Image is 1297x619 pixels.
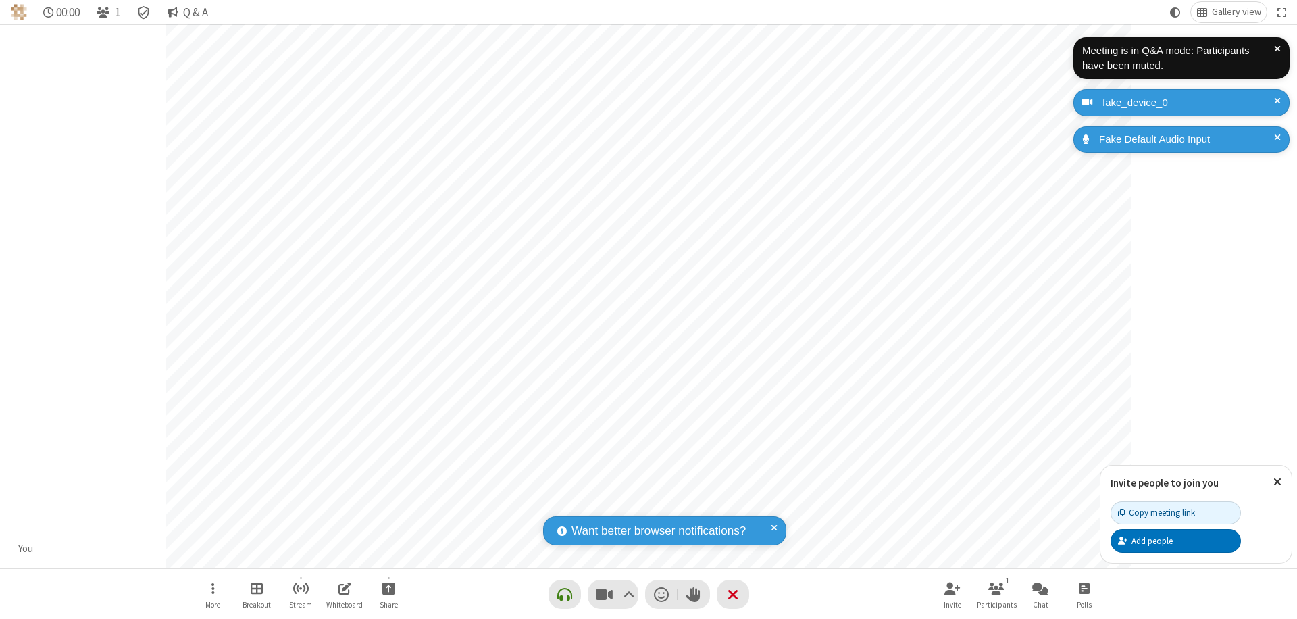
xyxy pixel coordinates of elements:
span: Breakout [243,601,271,609]
button: Open menu [193,575,233,614]
span: Chat [1033,601,1048,609]
button: Stop video (⌘+Shift+V) [588,580,638,609]
button: Open participant list [91,2,126,22]
button: Open shared whiteboard [324,575,365,614]
span: Participants [977,601,1017,609]
div: Meeting is in Q&A mode: Participants have been muted. [1082,43,1274,74]
button: Change layout [1191,2,1267,22]
span: Polls [1077,601,1092,609]
span: More [205,601,220,609]
button: Using system theme [1165,2,1186,22]
button: Open participant list [976,575,1017,614]
div: You [14,541,39,557]
button: Start sharing [368,575,409,614]
button: Start streaming [280,575,321,614]
div: 1 [1002,574,1013,587]
img: QA Selenium DO NOT DELETE OR CHANGE [11,4,27,20]
button: Open poll [1064,575,1104,614]
div: Meeting details Encryption enabled [131,2,157,22]
div: Fake Default Audio Input [1094,132,1279,147]
button: Add people [1111,529,1241,552]
button: Video setting [619,580,638,609]
button: Invite participants (⌘+Shift+I) [932,575,973,614]
span: Want better browser notifications? [571,522,746,540]
span: Q & A [183,6,208,19]
button: Q & A [161,2,213,22]
span: 00:00 [56,6,80,19]
div: Copy meeting link [1118,506,1195,519]
button: Copy meeting link [1111,501,1241,524]
div: fake_device_0 [1098,95,1279,111]
button: Connect your audio [549,580,581,609]
button: End or leave meeting [717,580,749,609]
button: Raise hand [678,580,710,609]
button: Manage Breakout Rooms [236,575,277,614]
button: Send a reaction [645,580,678,609]
span: Whiteboard [326,601,363,609]
span: Share [380,601,398,609]
button: Open chat [1020,575,1061,614]
span: Gallery view [1212,7,1261,18]
span: 1 [115,6,120,19]
button: Close popover [1263,466,1292,499]
span: Invite [944,601,961,609]
label: Invite people to join you [1111,476,1219,489]
span: Stream [289,601,312,609]
button: Fullscreen [1272,2,1292,22]
div: Timer [38,2,86,22]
